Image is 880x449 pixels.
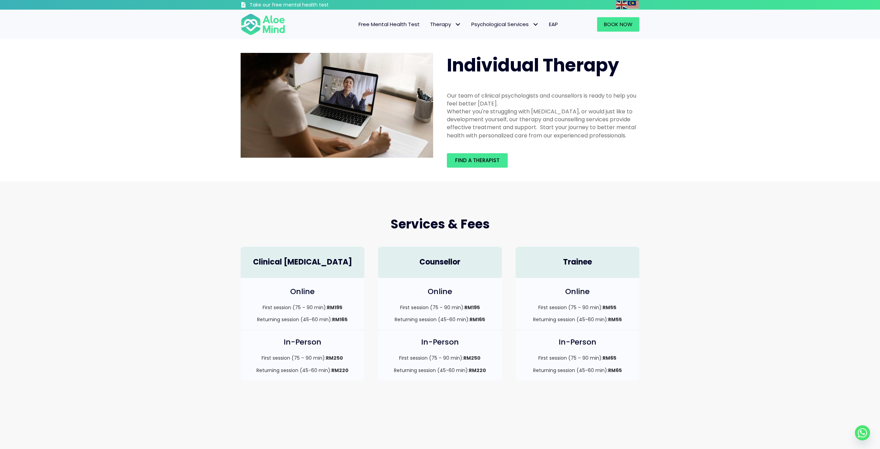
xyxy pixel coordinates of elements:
[463,355,481,361] strong: RM250
[628,1,639,9] img: ms
[616,1,627,9] img: en
[628,1,639,9] a: Malay
[385,337,495,348] h4: In-Person
[385,287,495,297] h4: Online
[608,367,622,374] strong: RM65
[425,17,466,32] a: TherapyTherapy: submenu
[385,355,495,361] p: First session (75 – 90 min):
[603,355,616,361] strong: RM65
[544,17,563,32] a: EAP
[604,21,632,28] span: Book Now
[247,337,357,348] h4: In-Person
[522,355,632,361] p: First session (75 – 90 min):
[332,316,348,323] strong: RM165
[430,21,461,28] span: Therapy
[359,21,420,28] span: Free Mental Health Test
[447,153,508,168] a: Find a therapist
[241,13,285,36] img: Aloe mind Logo
[455,157,499,164] span: Find a therapist
[326,355,343,361] strong: RM250
[247,257,357,268] h4: Clinical [MEDICAL_DATA]
[471,21,539,28] span: Psychological Services
[522,287,632,297] h4: Online
[597,17,639,32] a: Book Now
[616,1,628,9] a: English
[447,53,619,78] span: Individual Therapy
[390,215,490,233] span: Services & Fees
[530,20,540,30] span: Psychological Services: submenu
[247,316,357,323] p: Returning session (45-60 min):
[608,316,622,323] strong: RM55
[522,316,632,323] p: Returning session (45-60 min):
[247,355,357,361] p: First session (75 – 90 min):
[241,2,365,10] a: Take our free mental health test
[549,21,558,28] span: EAP
[447,92,639,108] div: Our team of clinical psychologists and counsellors is ready to help you feel better [DATE].
[603,304,616,311] strong: RM55
[855,425,870,440] a: Whatsapp
[247,367,357,374] p: Returning session (45-60 min):
[247,304,357,311] p: First session (75 – 90 min):
[385,367,495,374] p: Returning session (45-60 min):
[469,367,486,374] strong: RM220
[385,257,495,268] h4: Counsellor
[294,17,563,32] nav: Menu
[453,20,463,30] span: Therapy: submenu
[331,367,349,374] strong: RM220
[470,316,485,323] strong: RM165
[464,304,480,311] strong: RM195
[522,337,632,348] h4: In-Person
[522,257,632,268] h4: Trainee
[327,304,342,311] strong: RM195
[466,17,544,32] a: Psychological ServicesPsychological Services: submenu
[247,287,357,297] h4: Online
[385,304,495,311] p: First session (75 – 90 min):
[353,17,425,32] a: Free Mental Health Test
[447,108,639,139] div: Whether you're struggling with [MEDICAL_DATA], or would just like to development yourself, our th...
[241,53,433,158] img: Therapy online individual
[522,304,632,311] p: First session (75 – 90 min):
[250,2,365,9] h3: Take our free mental health test
[522,367,632,374] p: Returning session (45-60 min):
[385,316,495,323] p: Returning session (45-60 min):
